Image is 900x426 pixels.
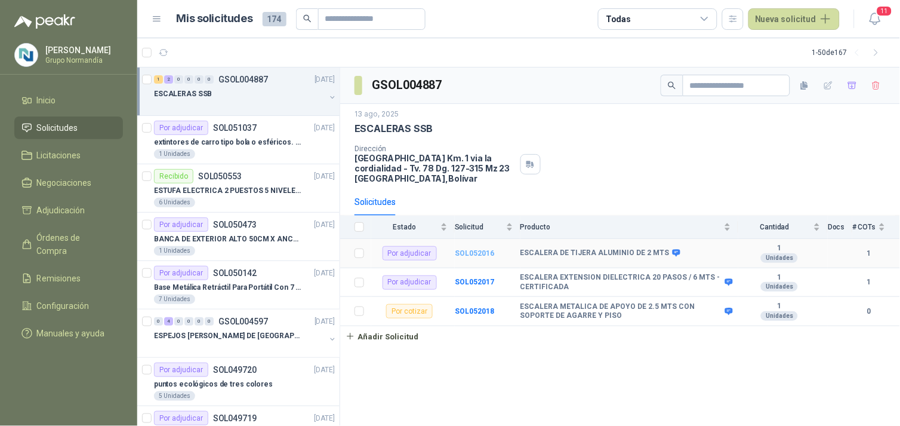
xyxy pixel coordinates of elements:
span: Manuales y ayuda [37,327,105,340]
a: Configuración [14,295,123,317]
b: 1 [852,248,886,259]
b: SOL052016 [455,249,494,258]
a: Por adjudicarSOL049720[DATE] puntos ecológicos de tres colores5 Unidades [137,358,340,406]
p: SOL051037 [213,124,257,132]
p: [PERSON_NAME] [45,46,120,54]
div: 1 Unidades [154,149,195,159]
th: Producto [520,216,738,239]
div: Por adjudicar [154,121,208,135]
div: 7 Unidades [154,295,195,304]
span: Solicitud [455,223,504,231]
th: Cantidad [738,216,828,239]
a: Por adjudicarSOL050473[DATE] BANCA DE EXTERIOR ALTO 50CM X ANCHO 100CM FONDO 45CM CON ESPALDAR1 U... [137,213,340,261]
p: ESCALERAS SSB [154,88,212,100]
p: [DATE] [315,364,335,376]
span: Cantidad [738,223,811,231]
a: SOL052018 [455,307,494,315]
span: Adjudicación [37,204,85,217]
button: Nueva solicitud [748,8,840,30]
div: Por adjudicar [154,217,208,232]
div: Recibido [154,169,193,183]
h1: Mis solicitudes [177,10,253,27]
p: [DATE] [315,316,335,327]
th: # COTs [852,216,900,239]
img: Company Logo [15,44,38,66]
div: 0 [195,75,204,84]
div: 0 [195,317,204,326]
div: 4 [164,317,173,326]
p: SOL050553 [198,172,242,180]
h3: GSOL004887 [372,76,444,94]
p: GSOL004597 [218,317,268,326]
a: Remisiones [14,267,123,290]
span: Remisiones [37,272,81,285]
p: [DATE] [315,268,335,279]
p: [DATE] [315,219,335,231]
p: Base Metálica Retráctil Para Portátil Con 7 Altur [154,282,303,293]
b: 1 [738,302,821,311]
p: SOL050142 [213,269,257,277]
div: Unidades [761,253,798,263]
b: 1 [852,277,886,288]
div: Unidades [761,311,798,321]
div: 1 [154,75,163,84]
div: Por adjudicar [154,363,208,377]
p: BANCA DE EXTERIOR ALTO 50CM X ANCHO 100CM FONDO 45CM CON ESPALDAR [154,234,303,245]
span: Producto [520,223,722,231]
p: ESCALERAS SSB [355,122,433,135]
p: GSOL004887 [218,75,268,84]
div: 0 [184,317,193,326]
a: Por adjudicarSOL051037[DATE] extintores de carro tipo bola o esféricos. Eficacia 21A - 113B1 Unid... [137,116,340,164]
span: Solicitudes [37,121,78,134]
span: search [668,81,676,90]
span: Negociaciones [37,176,92,189]
a: RecibidoSOL050553[DATE] ESTUFA ELECTRICA 2 PUESTOS 5 NIVELES DE TEMPERATURA 2000 W6 Unidades [137,164,340,213]
a: Solicitudes [14,117,123,139]
div: 5 Unidades [154,391,195,401]
a: Adjudicación [14,199,123,222]
span: search [303,14,312,23]
th: Solicitud [455,216,520,239]
div: 0 [174,75,183,84]
div: Por adjudicar [154,266,208,280]
p: 13 ago, 2025 [355,109,399,120]
div: 2 [164,75,173,84]
span: Configuración [37,299,90,312]
p: SOL049720 [213,366,257,374]
b: ESCALERA METALICA DE APOYO DE 2.5 MTS CON SOPORTE DE AGARRE Y PISO [520,302,722,321]
img: Logo peakr [14,14,75,29]
a: Por adjudicarSOL050142[DATE] Base Metálica Retráctil Para Portátil Con 7 Altur7 Unidades [137,261,340,309]
p: extintores de carro tipo bola o esféricos. Eficacia 21A - 113B [154,137,303,148]
b: 1 [738,273,821,283]
div: 0 [174,317,183,326]
p: ESTUFA ELECTRICA 2 PUESTOS 5 NIVELES DE TEMPERATURA 2000 W [154,185,303,197]
span: 11 [876,5,893,17]
b: ESCALERA DE TIJERA ALUMINIO DE 2 MTS [520,249,670,258]
b: 0 [852,306,886,317]
th: Estado [371,216,455,239]
a: 1 2 0 0 0 0 GSOL004887[DATE] ESCALERAS SSB [154,72,337,111]
a: 0 4 0 0 0 0 GSOL004597[DATE] ESPEJOS [PERSON_NAME] DE [GEOGRAPHIC_DATA][DATE] [154,314,337,353]
div: 0 [154,317,163,326]
a: Negociaciones [14,171,123,194]
b: 1 [738,244,821,253]
p: ESPEJOS [PERSON_NAME] DE [GEOGRAPHIC_DATA][DATE] [154,330,303,342]
div: 1 - 50 de 167 [812,43,886,62]
div: Unidades [761,282,798,292]
button: 11 [864,8,886,30]
span: # COTs [852,223,876,231]
div: Por cotizar [386,304,433,318]
div: Solicitudes [355,195,396,209]
button: Añadir Solicitud [340,326,424,347]
a: Órdenes de Compra [14,226,123,262]
div: 1 Unidades [154,246,195,256]
b: ESCALERA EXTENSION DIELECTRICA 20 PASOS / 6 MTS - CERTIFICADA [520,273,722,292]
p: SOL050473 [213,220,257,229]
span: Licitaciones [37,149,81,162]
th: Docs [828,216,852,239]
a: Inicio [14,89,123,112]
a: Manuales y ayuda [14,322,123,345]
p: [DATE] [315,74,335,85]
span: 174 [263,12,286,26]
div: Por adjudicar [383,275,437,290]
